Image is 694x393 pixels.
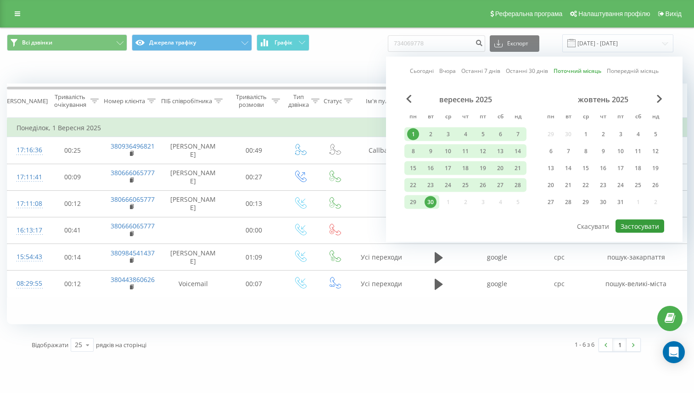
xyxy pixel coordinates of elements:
[52,93,88,109] div: Тривалість очікування
[441,111,455,124] abbr: середа
[562,179,574,191] div: 21
[111,168,155,177] a: 380666065777
[132,34,252,51] button: Джерела трафіку
[17,275,35,293] div: 08:29:55
[366,97,392,105] div: Ім'я пулу
[75,340,82,349] div: 25
[161,271,225,297] td: Voicemail
[44,190,101,217] td: 00:12
[495,10,563,17] span: Реферальна програма
[629,127,647,141] div: сб 4 жовт 2025 р.
[615,196,627,208] div: 31
[257,34,309,51] button: Графік
[233,93,269,109] div: Тривалість розмови
[631,111,645,124] abbr: субота
[407,162,419,174] div: 15
[629,161,647,175] div: сб 18 жовт 2025 р.
[225,164,283,190] td: 00:27
[612,127,629,141] div: пт 3 жовт 2025 р.
[407,128,419,140] div: 1
[457,144,474,158] div: чт 11 вер 2025 р.
[545,196,557,208] div: 27
[422,195,439,209] div: вт 30 вер 2025 р.
[594,161,612,175] div: чт 16 жовт 2025 р.
[615,128,627,140] div: 3
[44,137,101,164] td: 00:25
[506,66,548,75] a: Останні 30 днів
[594,144,612,158] div: чт 9 жовт 2025 р.
[474,144,492,158] div: пт 12 вер 2025 р.
[474,127,492,141] div: пт 5 вер 2025 р.
[493,111,507,124] abbr: субота
[577,161,594,175] div: ср 15 жовт 2025 р.
[494,179,506,191] div: 27
[657,95,662,103] span: Next Month
[439,178,457,192] div: ср 24 вер 2025 р.
[612,195,629,209] div: пт 31 жовт 2025 р.
[1,97,48,105] div: [PERSON_NAME]
[425,196,437,208] div: 30
[422,144,439,158] div: вт 9 вер 2025 р.
[542,161,560,175] div: пн 13 жовт 2025 р.
[512,162,524,174] div: 21
[161,137,225,164] td: [PERSON_NAME]
[352,271,411,297] td: Усі переходи
[512,128,524,140] div: 7
[477,179,489,191] div: 26
[647,127,664,141] div: нд 5 жовт 2025 р.
[404,144,422,158] div: пн 8 вер 2025 р.
[424,111,437,124] abbr: вівторок
[410,66,434,75] a: Сьогодні
[649,162,661,174] div: 19
[406,95,412,103] span: Previous Month
[545,162,557,174] div: 13
[407,179,419,191] div: 22
[442,128,454,140] div: 3
[577,195,594,209] div: ср 29 жовт 2025 р.
[494,162,506,174] div: 20
[459,111,472,124] abbr: четвер
[288,93,309,109] div: Тип дзвінка
[615,145,627,157] div: 10
[111,275,155,284] a: 380443860626
[225,271,283,297] td: 00:07
[442,179,454,191] div: 24
[597,145,609,157] div: 9
[509,144,526,158] div: нд 14 вер 2025 р.
[492,127,509,141] div: сб 6 вер 2025 р.
[388,35,485,52] input: Пошук за номером
[580,145,592,157] div: 8
[407,145,419,157] div: 8
[111,142,155,150] a: 380936496821
[425,128,437,140] div: 2
[649,145,661,157] div: 12
[542,95,664,104] div: жовтень 2025
[477,162,489,174] div: 19
[459,162,471,174] div: 18
[17,195,35,213] div: 17:11:08
[466,244,528,271] td: google
[545,179,557,191] div: 20
[439,127,457,141] div: ср 3 вер 2025 р.
[612,161,629,175] div: пт 17 жовт 2025 р.
[32,341,68,349] span: Відображати
[17,168,35,186] div: 17:11:41
[607,66,659,75] a: Попередній місяць
[597,196,609,208] div: 30
[649,128,661,140] div: 5
[580,128,592,140] div: 1
[597,179,609,191] div: 23
[404,127,422,141] div: пн 1 вер 2025 р.
[422,127,439,141] div: вт 2 вер 2025 р.
[512,145,524,157] div: 14
[649,111,662,124] abbr: неділя
[528,271,590,297] td: cpc
[560,161,577,175] div: вт 14 жовт 2025 р.
[649,179,661,191] div: 26
[439,161,457,175] div: ср 17 вер 2025 р.
[225,137,283,164] td: 00:49
[466,271,528,297] td: google
[632,145,644,157] div: 11
[225,217,283,244] td: 00:00
[425,145,437,157] div: 9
